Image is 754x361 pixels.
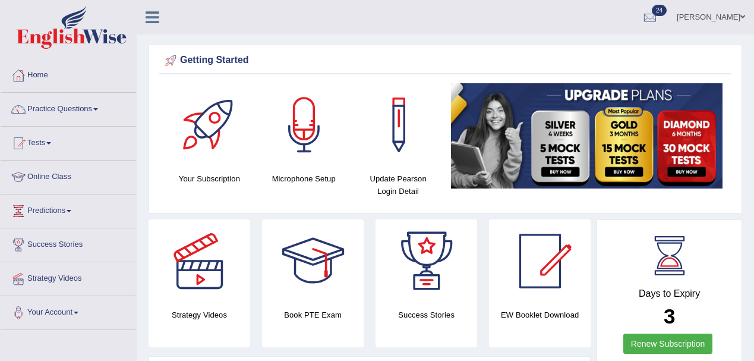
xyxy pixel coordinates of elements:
[451,83,723,189] img: small5.jpg
[1,296,136,326] a: Your Account
[1,93,136,123] a: Practice Questions
[149,309,250,321] h4: Strategy Videos
[376,309,477,321] h4: Success Stories
[623,334,713,354] a: Renew Subscription
[162,52,728,70] div: Getting Started
[489,309,591,321] h4: EW Booklet Download
[652,5,667,16] span: 24
[357,172,440,197] h4: Update Pearson Login Detail
[1,127,136,156] a: Tests
[1,59,136,89] a: Home
[168,172,251,185] h4: Your Subscription
[1,194,136,224] a: Predictions
[262,309,364,321] h4: Book PTE Exam
[1,161,136,190] a: Online Class
[610,288,728,299] h4: Days to Expiry
[1,228,136,258] a: Success Stories
[664,305,675,328] b: 3
[1,262,136,292] a: Strategy Videos
[263,172,345,185] h4: Microphone Setup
